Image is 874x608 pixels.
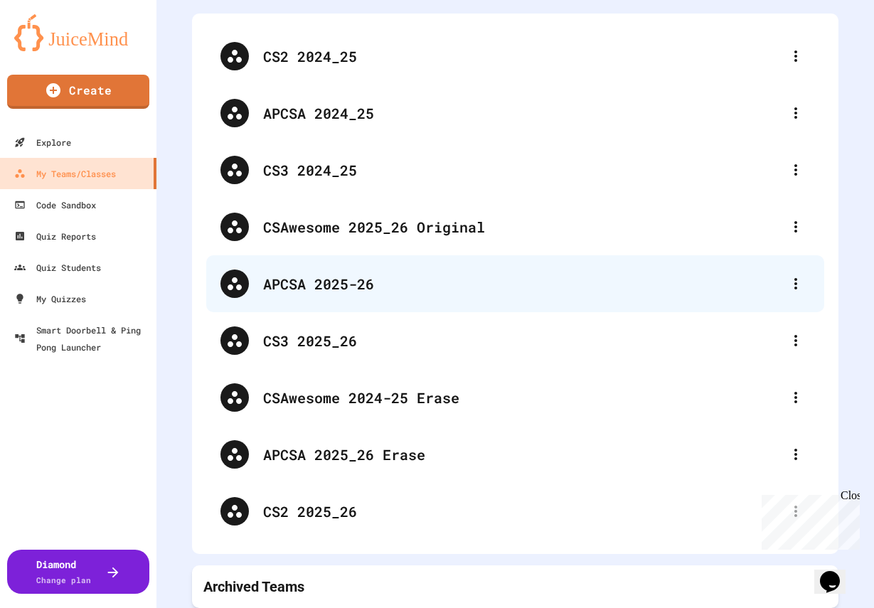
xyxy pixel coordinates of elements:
div: CS2 2024_25 [263,46,782,67]
div: Code Sandbox [14,196,96,213]
div: APCSA 2025_26 Erase [263,444,782,465]
div: CS3 2025_26 [206,312,824,369]
div: My Quizzes [14,290,86,307]
iframe: chat widget [814,551,860,594]
div: Quiz Students [14,259,101,276]
div: Explore [14,134,71,151]
div: CSAwesome 2025_26 Original [263,216,782,238]
div: CSAwesome 2024-25 Erase [263,387,782,408]
p: Archived Teams [203,577,304,597]
iframe: chat widget [756,489,860,550]
div: APCSA 2024_25 [206,85,824,142]
div: CS3 2024_25 [206,142,824,198]
div: CS2 2025_26 [263,501,782,522]
div: APCSA 2025-26 [263,273,782,294]
span: Change plan [36,575,91,585]
div: CS2 2024_25 [206,28,824,85]
div: Smart Doorbell & Ping Pong Launcher [14,321,151,356]
div: CSAwesome 2025_26 Original [206,198,824,255]
div: Diamond [36,557,91,587]
img: logo-orange.svg [14,14,142,51]
div: CS3 2025_26 [263,330,782,351]
div: CS2 2025_26 [206,483,824,540]
div: APCSA 2025_26 Erase [206,426,824,483]
div: Chat with us now!Close [6,6,98,90]
div: My Teams/Classes [14,165,116,182]
div: Quiz Reports [14,228,96,245]
a: Create [7,75,149,109]
div: CSAwesome 2024-25 Erase [206,369,824,426]
div: CS3 2024_25 [263,159,782,181]
div: APCSA 2024_25 [263,102,782,124]
div: APCSA 2025-26 [206,255,824,312]
button: DiamondChange plan [7,550,149,594]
